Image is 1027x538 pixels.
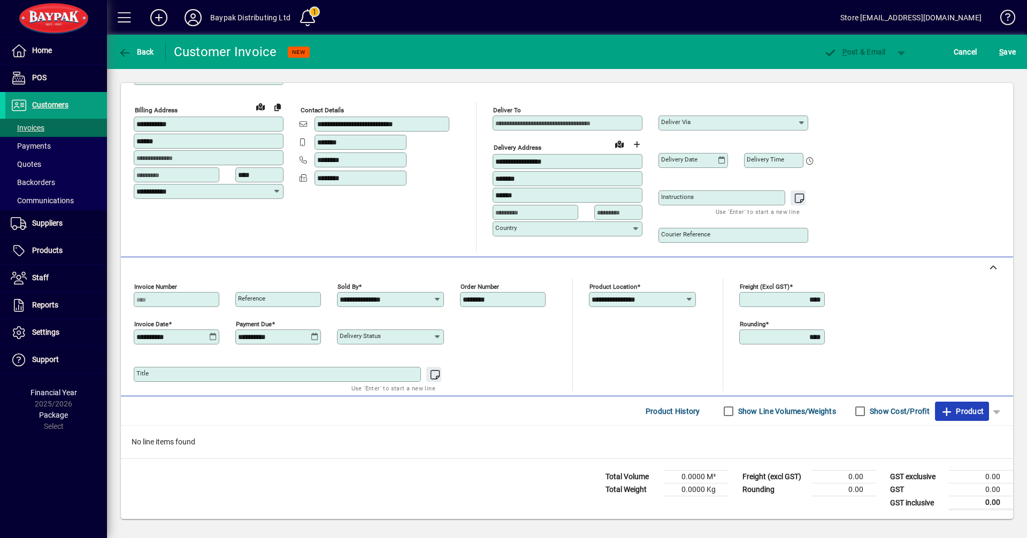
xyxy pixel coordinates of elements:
[5,319,107,346] a: Settings
[661,118,691,126] mat-label: Deliver via
[5,155,107,173] a: Quotes
[495,224,517,232] mat-label: Country
[11,178,55,187] span: Backorders
[252,98,269,115] a: View on map
[5,37,107,64] a: Home
[32,301,58,309] span: Reports
[134,283,177,290] mat-label: Invoice number
[340,332,381,340] mat-label: Delivery status
[999,48,1003,56] span: S
[174,43,277,60] div: Customer Invoice
[600,483,664,496] td: Total Weight
[142,8,176,27] button: Add
[747,156,784,163] mat-label: Delivery time
[716,205,800,218] mat-hint: Use 'Enter' to start a new line
[992,2,1014,37] a: Knowledge Base
[740,283,790,290] mat-label: Freight (excl GST)
[885,496,949,510] td: GST inclusive
[5,137,107,155] a: Payments
[461,283,499,290] mat-label: Order number
[292,49,305,56] span: NEW
[351,382,435,394] mat-hint: Use 'Enter' to start a new line
[641,402,704,421] button: Product History
[5,292,107,319] a: Reports
[5,210,107,237] a: Suppliers
[661,193,694,201] mat-label: Instructions
[868,406,930,417] label: Show Cost/Profit
[611,135,628,152] a: View on map
[32,355,59,364] span: Support
[118,48,154,56] span: Back
[5,237,107,264] a: Products
[840,9,982,26] div: Store [EMAIL_ADDRESS][DOMAIN_NAME]
[11,124,44,132] span: Invoices
[812,471,876,483] td: 0.00
[338,283,358,290] mat-label: Sold by
[236,320,272,328] mat-label: Payment due
[940,403,984,420] span: Product
[32,46,52,55] span: Home
[210,9,290,26] div: Baypak Distributing Ltd
[951,42,980,62] button: Cancel
[32,73,47,82] span: POS
[5,191,107,210] a: Communications
[737,471,812,483] td: Freight (excl GST)
[11,196,74,205] span: Communications
[107,42,166,62] app-page-header-button: Back
[999,43,1016,60] span: ave
[5,347,107,373] a: Support
[32,246,63,255] span: Products
[589,283,637,290] mat-label: Product location
[32,219,63,227] span: Suppliers
[949,471,1013,483] td: 0.00
[5,119,107,137] a: Invoices
[885,471,949,483] td: GST exclusive
[740,320,765,328] mat-label: Rounding
[812,483,876,496] td: 0.00
[628,136,645,153] button: Choose address
[121,426,1013,458] div: No line items found
[600,471,664,483] td: Total Volume
[32,328,59,336] span: Settings
[32,273,49,282] span: Staff
[664,483,729,496] td: 0.0000 Kg
[269,98,286,116] button: Copy to Delivery address
[39,411,68,419] span: Package
[664,471,729,483] td: 0.0000 M³
[736,406,836,417] label: Show Line Volumes/Weights
[935,402,989,421] button: Product
[824,48,886,56] span: ost & Email
[954,43,977,60] span: Cancel
[5,65,107,91] a: POS
[136,370,149,377] mat-label: Title
[134,320,168,328] mat-label: Invoice date
[949,496,1013,510] td: 0.00
[737,483,812,496] td: Rounding
[238,295,265,302] mat-label: Reference
[11,142,51,150] span: Payments
[5,265,107,291] a: Staff
[30,388,77,397] span: Financial Year
[11,160,41,168] span: Quotes
[646,403,700,420] span: Product History
[818,42,891,62] button: Post & Email
[176,8,210,27] button: Profile
[493,106,521,114] mat-label: Deliver To
[661,156,698,163] mat-label: Delivery date
[997,42,1018,62] button: Save
[32,101,68,109] span: Customers
[842,48,847,56] span: P
[885,483,949,496] td: GST
[116,42,157,62] button: Back
[5,173,107,191] a: Backorders
[661,230,710,238] mat-label: Courier Reference
[949,483,1013,496] td: 0.00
